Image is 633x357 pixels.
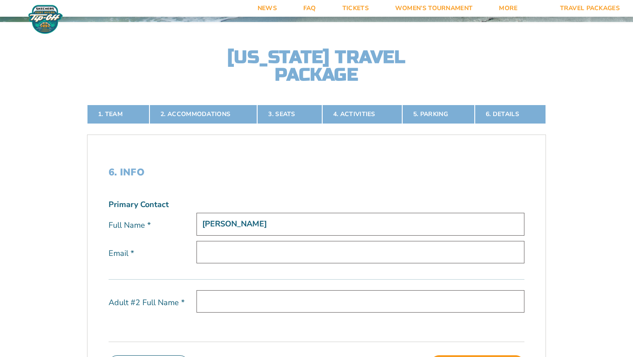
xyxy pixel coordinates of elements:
[402,105,475,124] a: 5. Parking
[109,199,169,210] strong: Primary Contact
[87,105,149,124] a: 1. Team
[322,105,402,124] a: 4. Activities
[109,220,196,231] label: Full Name *
[109,167,524,178] h2: 6. Info
[257,105,322,124] a: 3. Seats
[220,48,413,84] h2: [US_STATE] Travel Package
[149,105,257,124] a: 2. Accommodations
[109,297,196,308] label: Adult #2 Full Name *
[26,4,65,34] img: Fort Myers Tip-Off
[109,248,196,259] label: Email *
